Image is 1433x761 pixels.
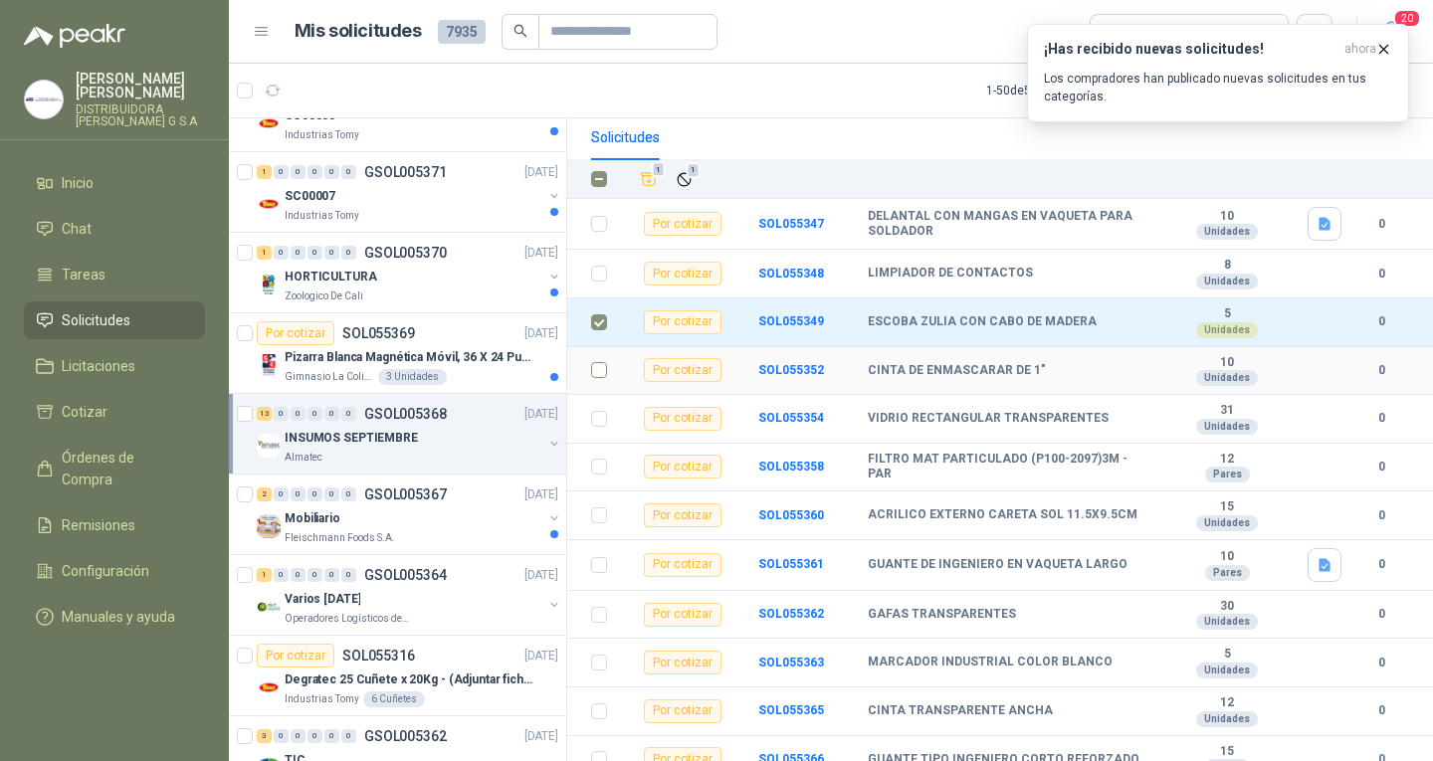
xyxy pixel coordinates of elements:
[1353,312,1409,331] b: 0
[295,17,422,46] h1: Mis solicitudes
[868,363,1046,379] b: CINTA DE ENMASCARAR DE 1"
[1196,663,1258,678] div: Unidades
[758,460,824,474] a: SOL055358
[758,703,824,717] a: SOL055365
[341,407,356,421] div: 0
[1196,419,1258,435] div: Unidades
[644,503,721,527] div: Por cotizar
[285,348,532,367] p: Pizarra Blanca Magnética Móvil, 36 X 24 Pulgadas, Dob
[1158,355,1296,371] b: 10
[364,246,447,260] p: GSOL005370
[307,165,322,179] div: 0
[1353,555,1409,574] b: 0
[524,244,558,263] p: [DATE]
[62,355,135,377] span: Licitaciones
[307,407,322,421] div: 0
[868,411,1109,427] b: VIDRIO RECTANGULAR TRANSPARENTES
[758,508,824,522] a: SOL055360
[285,530,395,546] p: Fleischmann Foods S.A.
[307,246,322,260] div: 0
[257,241,562,304] a: 1 0 0 0 0 0 GSOL005370[DATE] Company LogoHORTICULTURAZoologico De Cali
[1158,744,1296,760] b: 15
[257,192,281,216] img: Company Logo
[986,75,1116,106] div: 1 - 50 de 5224
[364,165,447,179] p: GSOL005371
[758,314,824,328] a: SOL055349
[652,162,666,178] span: 1
[635,165,663,193] button: Añadir
[644,699,721,723] div: Por cotizar
[324,407,339,421] div: 0
[524,647,558,666] p: [DATE]
[591,126,660,148] div: Solicitudes
[1353,506,1409,525] b: 0
[285,509,340,528] p: Mobiliario
[342,326,415,340] p: SOL055369
[758,363,824,377] b: SOL055352
[285,369,374,385] p: Gimnasio La Colina
[1044,41,1336,58] h3: ¡Has recibido nuevas solicitudes!
[341,246,356,260] div: 0
[1044,70,1392,105] p: Los compradores han publicado nuevas solicitudes en tus categorías.
[285,450,322,466] p: Almatec
[285,127,359,143] p: Industrias Tomy
[24,439,205,498] a: Órdenes de Compra
[324,729,339,743] div: 0
[341,568,356,582] div: 0
[25,81,63,118] img: Company Logo
[229,313,566,394] a: Por cotizarSOL055369[DATE] Company LogoPizarra Blanca Magnética Móvil, 36 X 24 Pulgadas, DobGimna...
[76,103,205,127] p: DISTRIBUIDORA [PERSON_NAME] G S.A
[1196,322,1258,338] div: Unidades
[687,162,701,178] span: 1
[257,675,281,699] img: Company Logo
[324,487,339,501] div: 0
[758,411,824,425] a: SOL055354
[1196,614,1258,630] div: Unidades
[24,301,205,339] a: Solicitudes
[62,606,175,628] span: Manuales y ayuda
[1196,224,1258,240] div: Unidades
[758,656,824,669] a: SOL055363
[285,670,532,689] p: Degratec 25 Cuñete x 20Kg - (Adjuntar ficha técnica)
[341,729,356,743] div: 0
[307,729,322,743] div: 0
[1353,409,1409,428] b: 0
[274,407,289,421] div: 0
[24,24,125,48] img: Logo peakr
[438,20,486,44] span: 7935
[324,246,339,260] div: 0
[758,607,824,621] a: SOL055362
[341,165,356,179] div: 0
[257,482,562,546] a: 2 0 0 0 0 0 GSOL005367[DATE] Company LogoMobiliarioFleischmann Foods S.A.
[274,165,289,179] div: 0
[24,256,205,293] a: Tareas
[644,212,721,236] div: Por cotizar
[1196,274,1258,289] div: Unidades
[285,187,335,206] p: SC00007
[62,309,130,331] span: Solicitudes
[62,447,186,490] span: Órdenes de Compra
[868,607,1016,623] b: GAFAS TRANSPARENTES
[257,434,281,458] img: Company Logo
[1205,565,1250,581] div: Pares
[868,209,1146,240] b: DELANTAL CON MANGAS EN VAQUETA PARA SOLDADOR
[513,24,527,38] span: search
[24,552,205,590] a: Configuración
[285,611,410,627] p: Operadores Logísticos del Caribe
[257,568,272,582] div: 1
[364,487,447,501] p: GSOL005367
[524,324,558,343] p: [DATE]
[868,703,1053,719] b: CINTA TRANSPARENTE ANCHA
[257,353,281,377] img: Company Logo
[524,405,558,424] p: [DATE]
[291,729,306,743] div: 0
[524,566,558,585] p: [DATE]
[644,553,721,577] div: Por cotizar
[274,568,289,582] div: 0
[257,487,272,501] div: 2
